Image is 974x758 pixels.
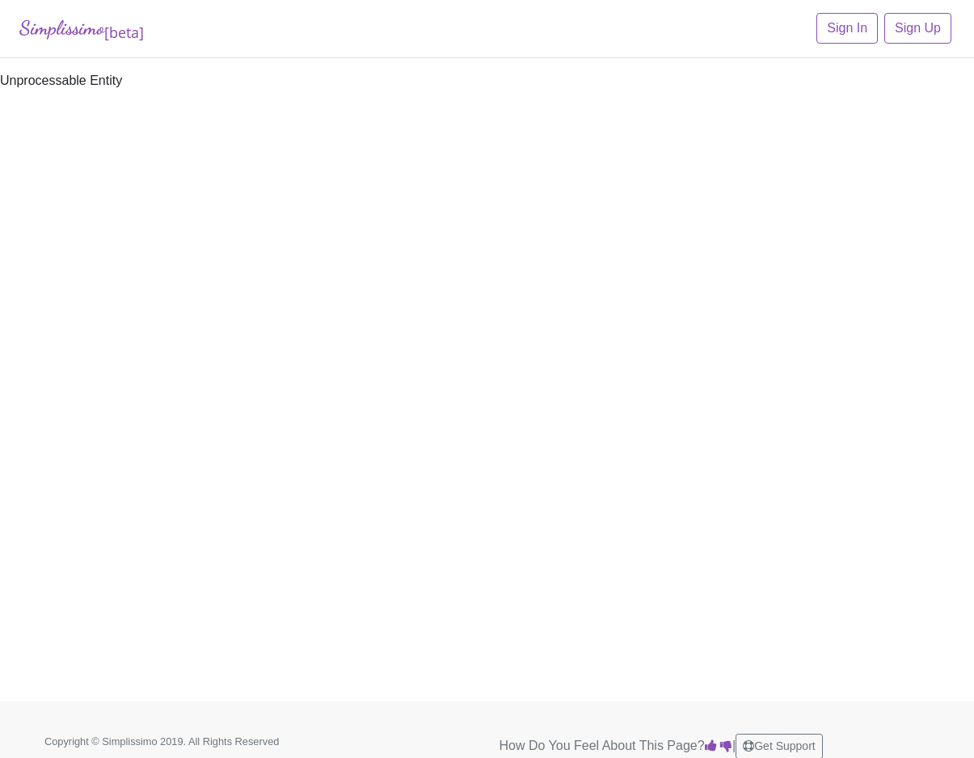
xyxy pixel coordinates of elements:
a: Simplissimo[beta] [19,13,144,44]
sub: [beta] [104,23,144,42]
a: Sign Up [884,13,951,44]
a: Sign In [816,13,878,44]
p: Copyright © Simplissimo 2019. All Rights Reserved [44,734,323,749]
